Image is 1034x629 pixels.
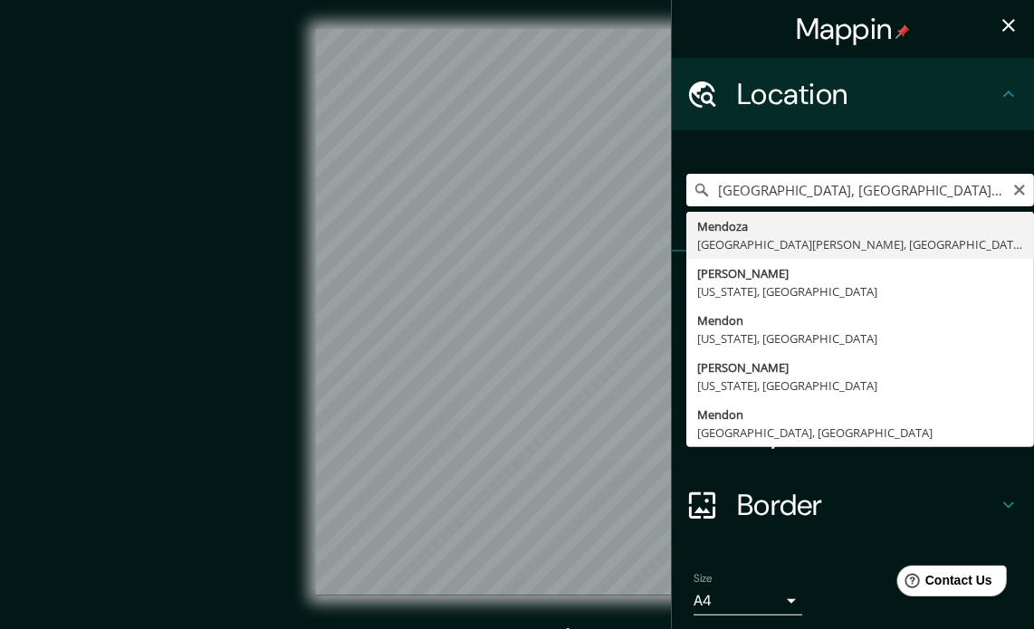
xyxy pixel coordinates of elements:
[737,76,998,112] h4: Location
[697,424,1023,442] div: [GEOGRAPHIC_DATA], [GEOGRAPHIC_DATA]
[672,252,1034,324] div: Pins
[316,29,717,596] canvas: Map
[672,324,1034,396] div: Style
[697,405,1023,424] div: Mendon
[694,571,713,586] label: Size
[697,358,1023,376] div: [PERSON_NAME]
[895,24,910,39] img: pin-icon.png
[697,329,1023,348] div: [US_STATE], [GEOGRAPHIC_DATA]
[697,376,1023,395] div: [US_STATE], [GEOGRAPHIC_DATA]
[697,282,1023,300] div: [US_STATE], [GEOGRAPHIC_DATA]
[1012,180,1027,197] button: Clear
[697,311,1023,329] div: Mendon
[672,469,1034,541] div: Border
[697,235,1023,253] div: [GEOGRAPHIC_DATA][PERSON_NAME], [GEOGRAPHIC_DATA]
[672,58,1034,130] div: Location
[737,415,998,451] h4: Layout
[697,264,1023,282] div: [PERSON_NAME]
[697,217,1023,235] div: Mendoza
[694,586,802,615] div: A4
[737,487,998,523] h4: Border
[873,558,1014,609] iframe: Help widget launcher
[672,396,1034,469] div: Layout
[796,11,911,47] h4: Mappin
[686,174,1034,206] input: Pick your city or area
